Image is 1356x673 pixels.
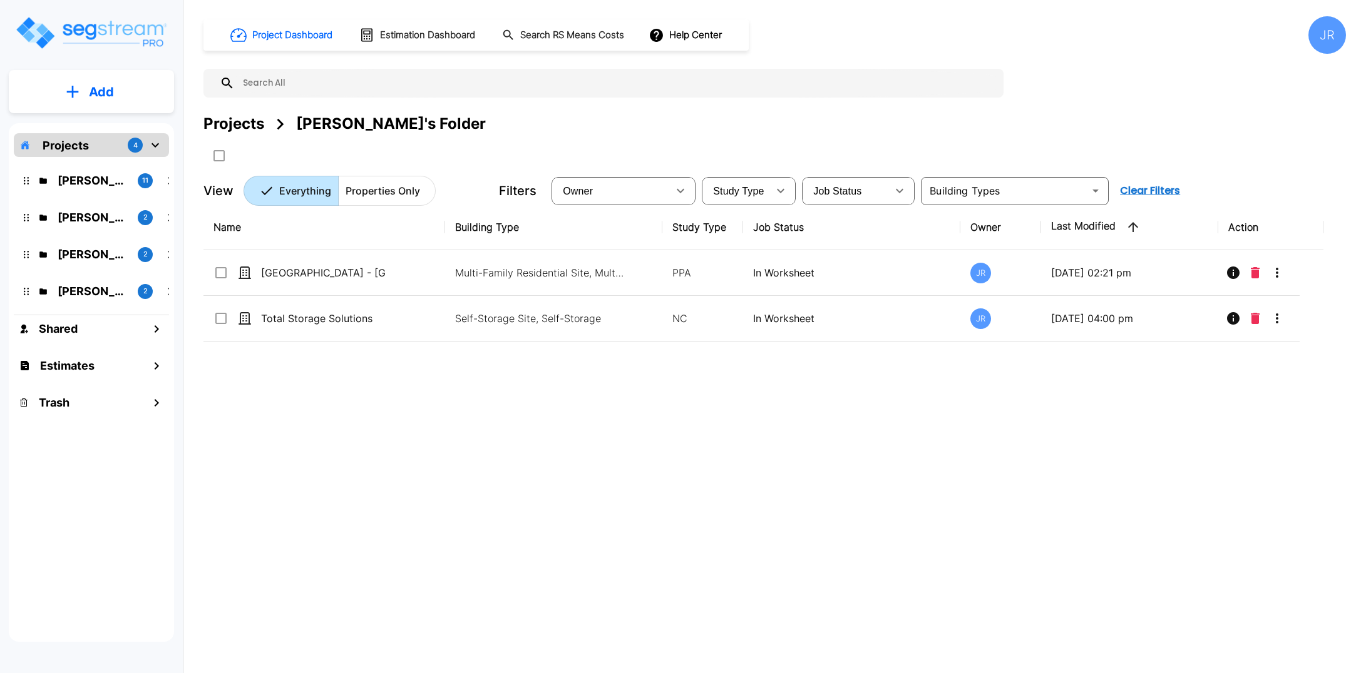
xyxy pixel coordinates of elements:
button: Open [1087,182,1104,200]
p: Kristina's Folder (Finalized Reports) [58,172,128,189]
div: Select [704,173,768,208]
div: [PERSON_NAME]'s Folder [296,113,486,135]
p: M.E. Folder [58,283,128,300]
button: Clear Filters [1115,178,1185,203]
button: Project Dashboard [225,21,339,49]
p: Properties Only [346,183,420,198]
p: 2 [143,286,148,296]
th: Job Status [743,205,960,250]
button: More-Options [1265,306,1290,331]
button: Info [1221,306,1246,331]
p: Self-Storage Site, Self-Storage [455,311,624,326]
p: Filters [499,181,537,200]
button: Delete [1246,306,1265,331]
button: Add [9,74,174,110]
p: Jon's Folder [58,246,128,263]
p: In Worksheet [753,311,950,326]
p: [DATE] 04:00 pm [1051,311,1208,326]
p: PPA [672,265,733,280]
p: Multi-Family Residential Site, Multi-Family Residential [455,265,624,280]
th: Building Type [445,205,662,250]
th: Owner [960,205,1041,250]
div: Projects [203,113,264,135]
button: Search RS Means Costs [497,23,631,48]
input: Building Types [925,182,1084,200]
button: Estimation Dashboard [354,22,482,48]
div: JR [970,263,991,283]
p: [DATE] 02:21 pm [1051,265,1208,280]
p: Add [89,83,114,101]
h1: Project Dashboard [252,28,332,43]
span: Study Type [713,186,764,196]
p: Total Storage Solutions [261,311,386,326]
h1: Shared [39,320,78,337]
th: Action [1218,205,1323,250]
p: [GEOGRAPHIC_DATA] - [GEOGRAPHIC_DATA] [261,265,386,280]
p: View [203,181,234,200]
button: Delete [1246,260,1265,285]
p: Karina's Folder [58,209,128,226]
p: Everything [279,183,331,198]
p: 2 [143,212,148,223]
img: Logo [14,15,168,51]
div: JR [970,308,991,329]
button: Info [1221,260,1246,285]
p: NC [672,311,733,326]
span: Owner [563,186,593,196]
button: More-Options [1265,260,1290,285]
button: Help Center [646,23,727,47]
p: In Worksheet [753,265,950,280]
th: Last Modified [1041,205,1218,250]
h1: Search RS Means Costs [520,28,624,43]
p: Projects [43,137,89,154]
div: JR [1308,16,1346,54]
button: SelectAll [207,143,232,168]
input: Search All [235,69,997,98]
h1: Trash [39,394,69,411]
div: Select [554,173,668,208]
h1: Estimates [40,357,95,374]
span: Job Status [813,186,861,196]
button: Properties Only [338,176,436,206]
p: 11 [142,175,148,186]
p: 4 [133,140,138,151]
h1: Estimation Dashboard [380,28,475,43]
div: Platform [244,176,436,206]
th: Study Type [662,205,743,250]
button: Everything [244,176,339,206]
div: Select [804,173,887,208]
p: 2 [143,249,148,260]
th: Name [203,205,445,250]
